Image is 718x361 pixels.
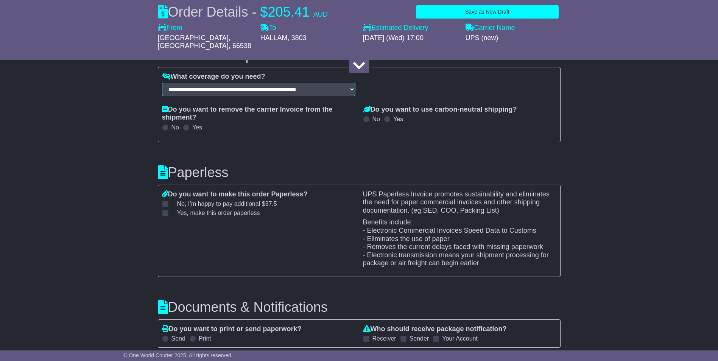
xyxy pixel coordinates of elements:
[171,335,185,342] label: Send
[123,352,233,358] span: © One World Courier 2025. All rights reserved.
[416,5,558,19] button: Save as New Draft
[466,24,515,32] label: Carrier Name
[158,4,328,20] div: Order Details -
[442,335,478,342] label: Your Account
[158,34,231,50] span: [GEOGRAPHIC_DATA], [GEOGRAPHIC_DATA]
[168,209,260,216] label: Yes, make this order paperless
[185,201,277,207] span: , I’m happy to pay additional $
[288,34,307,42] span: , 3803
[410,335,429,342] label: Sender
[158,24,182,32] label: From
[372,335,396,342] label: Receiver
[171,124,179,131] label: No
[363,34,458,42] div: [DATE] (Wed) 17:00
[199,335,211,342] label: Print
[158,300,561,315] h3: Documents & Notifications
[162,73,265,81] label: What coverage do you need?
[229,42,251,50] span: , 66538
[268,4,310,20] span: 205.41
[260,24,276,32] label: To
[192,124,202,131] label: Yes
[372,115,380,123] label: No
[260,34,288,42] span: HALLAM
[363,106,517,114] label: Do you want to use carbon-neutral shipping?
[393,115,403,123] label: Yes
[162,325,302,333] label: Do you want to print or send paperwork?
[363,325,507,333] label: Who should receive package notification?
[162,190,308,199] label: Do you want to make this order Paperless?
[177,201,277,207] span: No
[162,106,355,122] label: Do you want to remove the carrier Invoice from the shipment?
[313,11,328,18] span: AUD
[363,24,458,32] label: Estimated Delivery
[363,218,556,268] p: Benefits include: - Electronic Commercial Invoices Speed Data to Customs - Eliminates the use of ...
[260,4,268,20] span: $
[363,190,556,215] p: UPS Paperless Invoice promotes sustainability and eliminates the need for paper commercial invoic...
[158,165,561,180] h3: Paperless
[265,201,277,207] span: 37.5
[466,34,561,42] div: UPS (new)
